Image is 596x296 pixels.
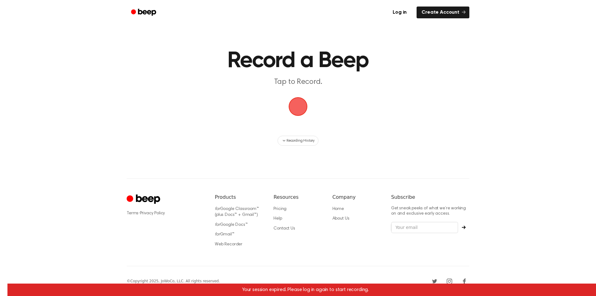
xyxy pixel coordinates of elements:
a: Create Account [417,7,469,18]
div: © Copyright 2025, JoWoCo, LLC. All rights reserved. [127,278,220,284]
a: forGmail™ [215,232,234,237]
h6: Subscribe [391,194,469,201]
h1: Record a Beep [139,50,457,72]
a: Terms [127,211,138,216]
a: Instagram [445,276,454,286]
a: Help [273,216,282,221]
p: Get sneak peeks of what we’re working on and exclusive early access. [391,206,469,217]
a: About Us [332,216,350,221]
button: Recording History [278,136,318,146]
h6: Company [332,194,381,201]
a: Pricing [273,207,287,211]
i: for [215,223,220,227]
a: Beep [127,7,162,19]
button: Subscribe [458,225,469,229]
a: Home [332,207,344,211]
a: forGoogle Docs™ [215,223,248,227]
i: for [215,207,220,211]
span: Recording History [287,138,314,143]
a: Log in [386,5,413,20]
input: Your email [391,222,458,234]
h6: Resources [273,194,322,201]
a: forGoogle Classroom™ (plus Docs™ + Gmail™) [215,207,259,217]
img: Beep Logo [289,97,307,116]
a: Contact Us [273,226,295,231]
a: Twitter [430,276,440,286]
a: Cruip [127,194,162,206]
a: Facebook [459,276,469,286]
p: Tap to Record. [179,77,417,87]
i: for [215,232,220,237]
a: Privacy Policy [140,211,165,216]
div: · [127,210,205,216]
a: Web Recorder [215,242,242,247]
h6: Products [215,194,264,201]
